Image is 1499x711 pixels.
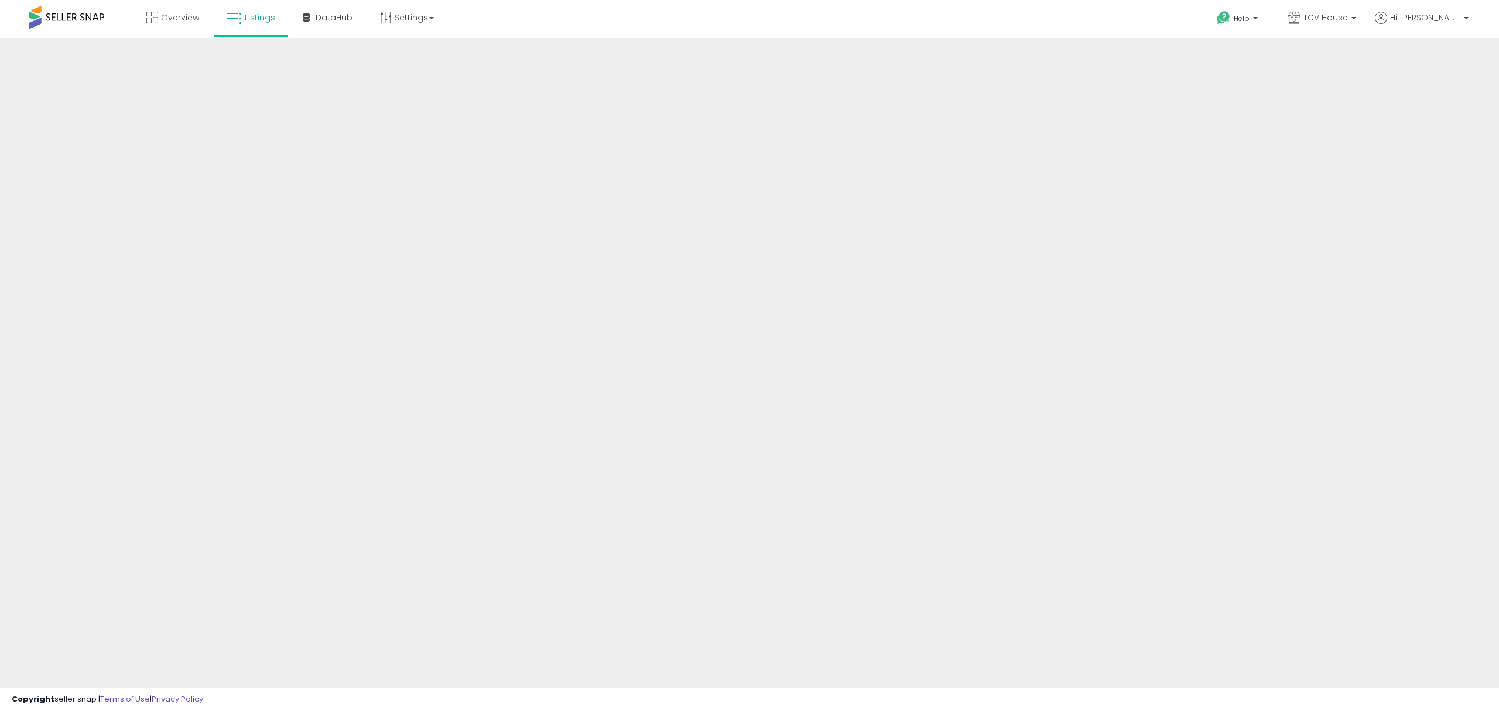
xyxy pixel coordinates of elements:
[1216,11,1231,25] i: Get Help
[1303,12,1348,23] span: TCV House
[1390,12,1460,23] span: Hi [PERSON_NAME]
[316,12,352,23] span: DataHub
[1207,2,1269,38] a: Help
[1375,12,1469,38] a: Hi [PERSON_NAME]
[1234,13,1250,23] span: Help
[161,12,199,23] span: Overview
[245,12,275,23] span: Listings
